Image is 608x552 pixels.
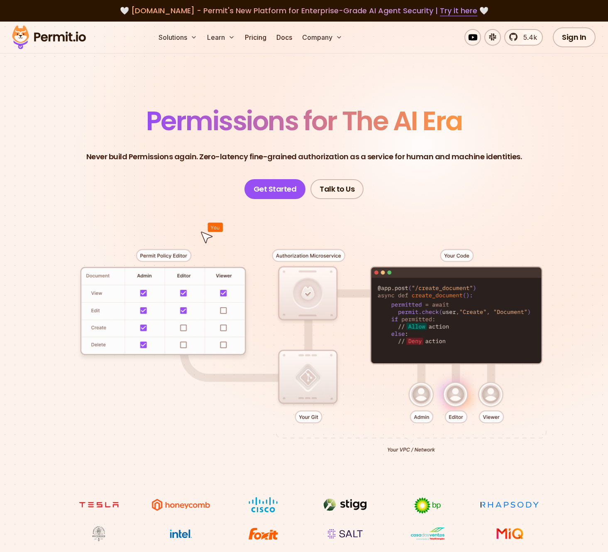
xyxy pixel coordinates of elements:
[20,5,588,17] div: 🤍 🤍
[68,526,130,542] img: Maricopa County Recorder\'s Office
[518,32,537,42] span: 5.4k
[232,526,294,542] img: Foxit
[8,23,90,51] img: Permit logo
[150,497,212,513] img: Honeycomb
[242,29,270,46] a: Pricing
[68,497,130,513] img: tesla
[232,497,294,513] img: Cisco
[310,179,364,199] a: Talk to Us
[481,527,537,541] img: MIQ
[440,5,477,16] a: Try it here
[553,27,596,47] a: Sign In
[314,497,376,513] img: Stigg
[479,497,541,513] img: Rhapsody Health
[150,526,212,542] img: Intel
[273,29,295,46] a: Docs
[146,102,462,139] span: Permissions for The AI Era
[244,179,306,199] a: Get Started
[314,526,376,542] img: salt
[86,151,522,163] p: Never build Permissions again. Zero-latency fine-grained authorization as a service for human and...
[504,29,543,46] a: 5.4k
[131,5,477,16] span: [DOMAIN_NAME] - Permit's New Platform for Enterprise-Grade AI Agent Security |
[299,29,346,46] button: Company
[396,497,459,514] img: bp
[155,29,200,46] button: Solutions
[204,29,238,46] button: Learn
[396,526,459,542] img: Casa dos Ventos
